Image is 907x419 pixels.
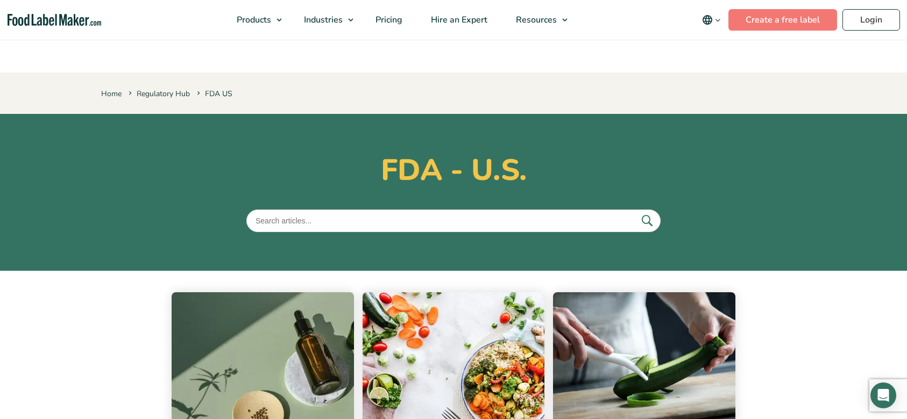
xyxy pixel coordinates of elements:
[428,14,488,26] span: Hire an Expert
[101,153,806,188] h1: FDA - U.S.
[301,14,344,26] span: Industries
[513,14,558,26] span: Resources
[101,89,122,99] a: Home
[233,14,272,26] span: Products
[870,382,896,408] div: Open Intercom Messenger
[842,9,900,31] a: Login
[246,209,661,232] input: Search articles...
[728,9,837,31] a: Create a free label
[195,89,232,99] span: FDA US
[372,14,403,26] span: Pricing
[137,89,190,99] a: Regulatory Hub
